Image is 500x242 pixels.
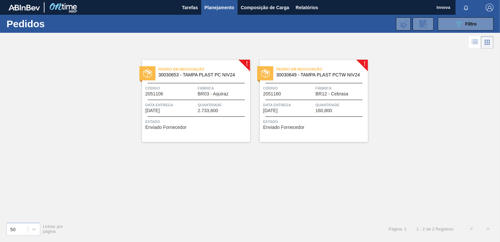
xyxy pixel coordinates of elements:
span: Fábrica [198,85,248,91]
span: 1 - 2 de 2 Registros [417,227,454,232]
h1: Pedidos [7,20,100,28]
div: 50 [10,226,16,232]
span: Enviado Fornecedor [145,125,187,130]
span: BR03 - Aquiraz [198,91,228,96]
span: Data Entrega [145,102,196,108]
div: Importar Negociações dos Pedidos [396,17,411,30]
span: Código [145,85,196,91]
button: Filtro [438,17,493,30]
span: Status [145,118,248,125]
a: !estadoPedido em Negociação30030653 - TAMPA PLAST PC NIV24Código2051106FábricaBR03 - AquirazData ... [132,60,250,142]
img: Logout [486,4,493,11]
div: Visão em Cards [481,36,493,49]
a: !estadoPedido em Negociação30030649 - TAMPA PLAST PCTW NIV24Código2051160FábricaBR12 - CebrasaDat... [250,60,368,142]
span: Relatórios [296,4,318,11]
span: Código [263,85,314,91]
div: Visão em Lista [469,36,481,49]
span: 160,800 [315,108,332,113]
div: Solicitação de Revisão de Pedidos [413,17,434,30]
span: Data Entrega [263,102,314,108]
span: Filtro [465,21,477,27]
span: Composição de Carga [241,4,289,11]
button: Notificações [455,3,476,12]
button: > [480,221,496,237]
span: 2051106 [145,91,163,96]
span: Quantidade [315,102,366,108]
button: < [463,221,480,237]
span: Tarefas [182,4,198,11]
span: Status [263,118,366,125]
span: Página: 1 [389,227,407,232]
img: TNhmsLtSVTkK8tSr43FrP2fwEKptu5GPRR3wAAAABJRU5ErkJggg== [9,5,40,10]
span: 30030653 - TAMPA PLAST PC NIV24 [158,72,245,77]
span: Enviado Fornecedor [263,125,304,130]
span: 23/12/2025 [263,108,277,113]
span: BR12 - Cebrasa [315,91,348,96]
span: Linhas por página [43,224,63,234]
span: 2051160 [263,91,281,96]
img: estado [143,69,152,78]
span: Quantidade [198,102,248,108]
span: 30030649 - TAMPA PLAST PCTW NIV24 [276,72,363,77]
span: 2.733,600 [198,108,218,113]
img: estado [261,69,270,78]
span: Fábrica [315,85,366,91]
span: 02/12/2025 [145,108,160,113]
span: Pedido em Negociação [158,66,250,72]
span: Pedido em Negociação [276,66,368,72]
span: Planejamento [205,4,234,11]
